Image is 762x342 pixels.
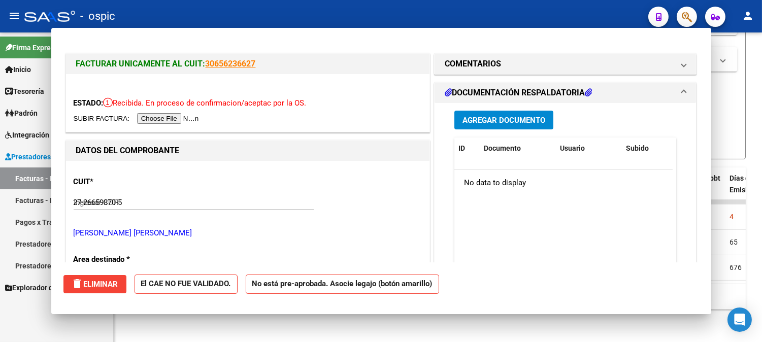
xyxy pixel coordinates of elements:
h1: DOCUMENTACIÓN RESPALDATORIA [445,87,592,99]
span: Integración (discapacidad) [5,129,99,141]
span: Inicio [5,64,31,75]
mat-icon: person [742,10,754,22]
span: Recibida. En proceso de confirmacion/aceptac por la OS. [104,98,307,108]
datatable-header-cell: Documento [480,138,556,159]
span: FACTURAR UNICAMENTE AL CUIT: [76,59,206,69]
p: Area destinado * [74,254,178,265]
span: Documento [484,144,521,152]
span: 4 [730,213,734,221]
a: 30656236627 [206,59,256,69]
mat-icon: delete [72,278,84,290]
p: CUIT [74,176,178,188]
span: Firma Express [5,42,58,53]
span: Usuario [560,144,585,152]
span: Eliminar [72,280,118,289]
span: Explorador de Archivos [5,282,86,293]
span: ESTADO: [74,98,104,108]
div: DOCUMENTACIÓN RESPALDATORIA [435,103,697,314]
mat-expansion-panel-header: COMENTARIOS [435,54,697,74]
strong: No está pre-aprobada. Asocie legajo (botón amarillo) [246,275,439,294]
mat-icon: menu [8,10,20,22]
span: - ospic [80,5,115,27]
span: Padrón [5,108,38,119]
datatable-header-cell: Usuario [556,138,622,159]
button: Agregar Documento [454,111,553,129]
datatable-header-cell: Subido [622,138,673,159]
span: Subido [626,144,649,152]
h1: COMENTARIOS [445,58,501,70]
span: 65 [730,238,738,246]
div: Open Intercom Messenger [727,307,752,332]
span: Prestadores / Proveedores [5,151,97,162]
mat-expansion-panel-header: DOCUMENTACIÓN RESPALDATORIA [435,83,697,103]
span: 676 [730,263,742,271]
span: Tesorería [5,86,44,97]
strong: El CAE NO FUE VALIDADO. [135,275,238,294]
span: ID [458,144,465,152]
div: No data to display [454,170,673,195]
strong: DATOS DEL COMPROBANTE [76,146,180,155]
p: [PERSON_NAME] [PERSON_NAME] [74,227,422,239]
button: Eliminar [63,275,126,293]
span: Agregar Documento [462,116,545,125]
datatable-header-cell: ID [454,138,480,159]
